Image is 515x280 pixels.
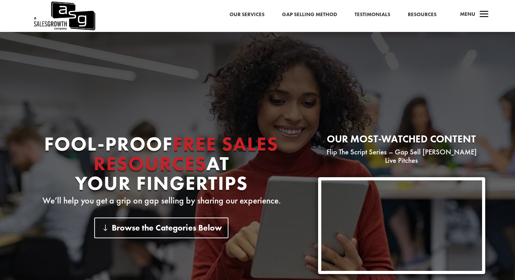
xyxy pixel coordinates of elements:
h1: Fool-proof At Your Fingertips [30,134,293,196]
span: a [477,8,491,22]
a: Browse the Categories Below [94,218,228,238]
a: Gap Selling Method [282,10,337,19]
iframe: YouTube video player [321,180,482,271]
p: We’ll help you get a grip on gap selling by sharing our experience. [30,196,293,205]
a: Testimonials [355,10,390,19]
a: Resources [408,10,437,19]
h2: Our most-watched content [318,134,485,148]
span: Menu [460,11,475,18]
p: Flip The Script Series – Gap Sell [PERSON_NAME] Live Pitches [318,148,485,165]
span: Free Sales Resources [94,131,279,176]
a: Our Services [229,10,265,19]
